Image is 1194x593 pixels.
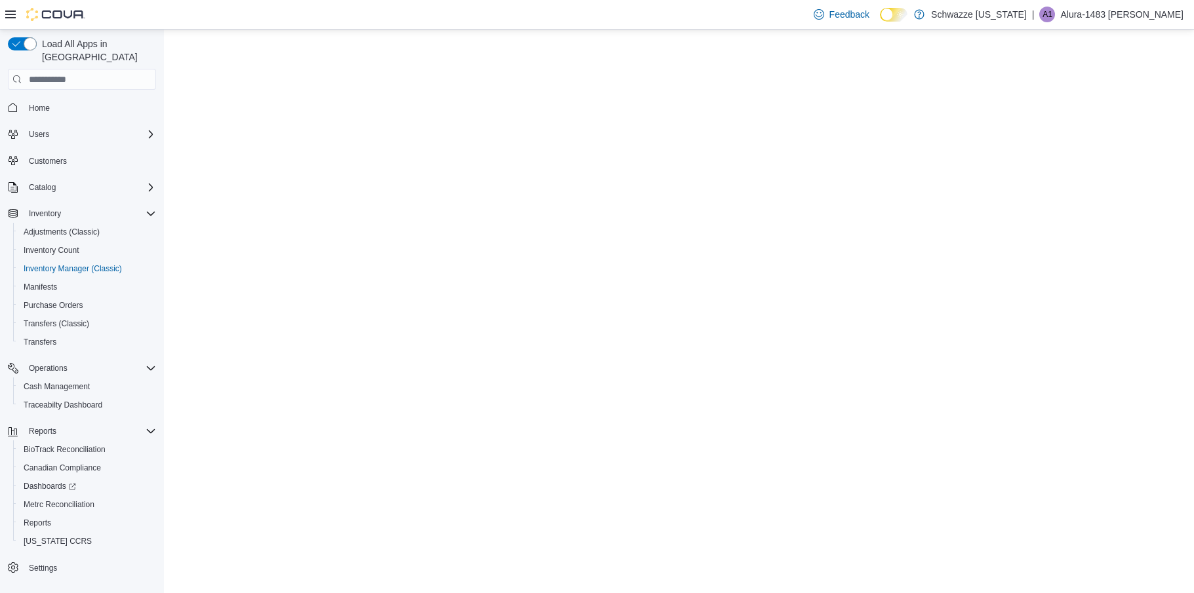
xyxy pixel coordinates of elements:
[37,37,156,64] span: Load All Apps in [GEOGRAPHIC_DATA]
[18,261,127,277] a: Inventory Manager (Classic)
[24,481,76,491] span: Dashboards
[24,536,92,546] span: [US_STATE] CCRS
[18,261,156,277] span: Inventory Manager (Classic)
[13,241,161,259] button: Inventory Count
[24,381,90,392] span: Cash Management
[18,478,156,494] span: Dashboards
[13,377,161,396] button: Cash Management
[3,98,161,117] button: Home
[18,442,111,457] a: BioTrack Reconciliation
[18,533,97,549] a: [US_STATE] CCRS
[18,478,81,494] a: Dashboards
[24,318,89,329] span: Transfers (Classic)
[24,463,101,473] span: Canadian Compliance
[18,460,106,476] a: Canadian Compliance
[18,316,94,332] a: Transfers (Classic)
[24,282,57,292] span: Manifests
[24,499,94,510] span: Metrc Reconciliation
[24,126,156,142] span: Users
[24,263,122,274] span: Inventory Manager (Classic)
[1032,7,1035,22] p: |
[829,8,869,21] span: Feedback
[24,206,156,221] span: Inventory
[18,279,62,295] a: Manifests
[18,242,85,258] a: Inventory Count
[24,360,73,376] button: Operations
[29,182,56,193] span: Catalog
[18,379,95,394] a: Cash Management
[24,153,156,169] span: Customers
[3,125,161,143] button: Users
[13,315,161,333] button: Transfers (Classic)
[24,227,100,237] span: Adjustments (Classic)
[24,180,61,195] button: Catalog
[24,206,66,221] button: Inventory
[29,156,67,166] span: Customers
[18,397,108,413] a: Traceabilty Dashboard
[18,515,156,531] span: Reports
[13,495,161,514] button: Metrc Reconciliation
[24,99,156,115] span: Home
[29,563,57,573] span: Settings
[18,497,100,512] a: Metrc Reconciliation
[13,296,161,315] button: Purchase Orders
[3,204,161,223] button: Inventory
[24,180,156,195] span: Catalog
[24,300,83,311] span: Purchase Orders
[808,1,875,28] a: Feedback
[880,8,907,22] input: Dark Mode
[3,151,161,170] button: Customers
[3,422,161,440] button: Reports
[13,532,161,550] button: [US_STATE] CCRS
[24,423,156,439] span: Reports
[1039,7,1055,22] div: Alura-1483 Montano-Saiz
[18,515,56,531] a: Reports
[29,426,56,436] span: Reports
[26,8,85,21] img: Cova
[13,223,161,241] button: Adjustments (Classic)
[18,442,156,457] span: BioTrack Reconciliation
[1060,7,1184,22] p: Alura-1483 [PERSON_NAME]
[24,153,72,169] a: Customers
[18,224,156,240] span: Adjustments (Classic)
[24,337,56,347] span: Transfers
[29,129,49,140] span: Users
[13,278,161,296] button: Manifests
[3,178,161,197] button: Catalog
[1043,7,1052,22] span: A1
[18,242,156,258] span: Inventory Count
[18,533,156,549] span: Washington CCRS
[24,100,55,116] a: Home
[18,297,89,313] a: Purchase Orders
[24,518,51,528] span: Reports
[29,103,50,113] span: Home
[3,558,161,577] button: Settings
[24,126,54,142] button: Users
[18,279,156,295] span: Manifests
[29,208,61,219] span: Inventory
[24,245,79,256] span: Inventory Count
[18,460,156,476] span: Canadian Compliance
[24,560,62,576] a: Settings
[13,333,161,351] button: Transfers
[13,396,161,414] button: Traceabilty Dashboard
[13,259,161,278] button: Inventory Manager (Classic)
[24,560,156,576] span: Settings
[13,514,161,532] button: Reports
[18,297,156,313] span: Purchase Orders
[18,224,105,240] a: Adjustments (Classic)
[13,477,161,495] a: Dashboards
[3,359,161,377] button: Operations
[29,363,68,373] span: Operations
[18,316,156,332] span: Transfers (Classic)
[18,334,62,350] a: Transfers
[18,334,156,350] span: Transfers
[24,360,156,376] span: Operations
[18,379,156,394] span: Cash Management
[24,423,62,439] button: Reports
[24,444,106,455] span: BioTrack Reconciliation
[13,459,161,477] button: Canadian Compliance
[18,397,156,413] span: Traceabilty Dashboard
[24,400,102,410] span: Traceabilty Dashboard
